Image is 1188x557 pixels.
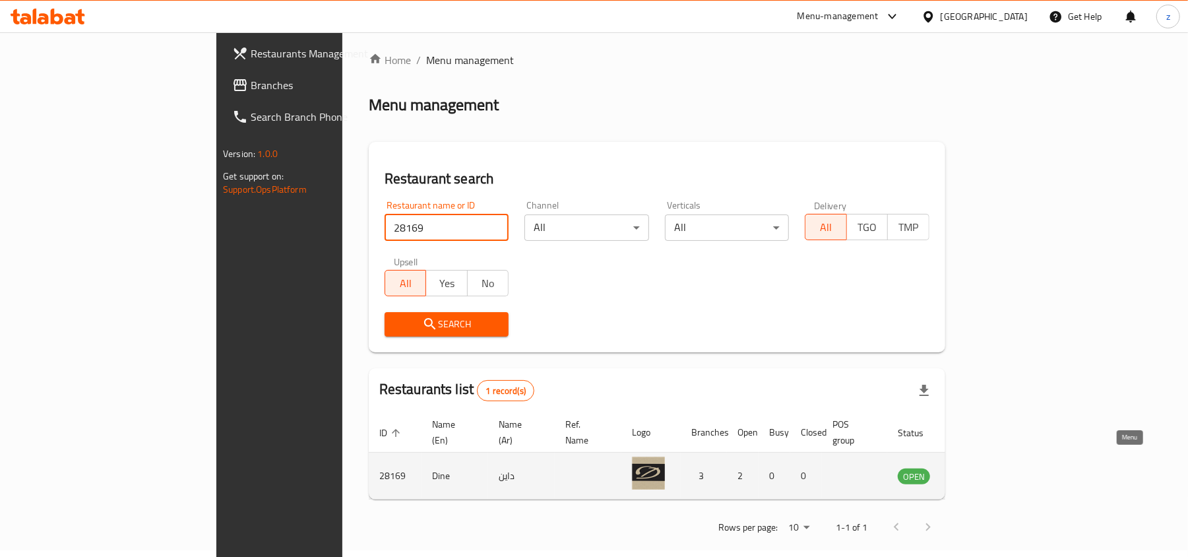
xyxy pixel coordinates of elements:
[898,469,930,484] span: OPEN
[832,416,871,448] span: POS group
[385,270,427,296] button: All
[499,416,539,448] span: Name (Ar)
[814,201,847,210] label: Delivery
[379,379,534,401] h2: Restaurants list
[846,214,889,240] button: TGO
[431,274,462,293] span: Yes
[797,9,879,24] div: Menu-management
[222,38,415,69] a: Restaurants Management
[727,412,759,453] th: Open
[385,169,929,189] h2: Restaurant search
[369,412,1002,500] table: enhanced table
[836,519,867,536] p: 1-1 of 1
[811,218,842,237] span: All
[621,412,681,453] th: Logo
[223,145,255,162] span: Version:
[467,270,509,296] button: No
[395,316,499,333] span: Search
[385,214,509,241] input: Search for restaurant name or ID..
[681,453,727,500] td: 3
[425,270,468,296] button: Yes
[759,412,790,453] th: Busy
[759,453,790,500] td: 0
[251,46,404,61] span: Restaurants Management
[369,52,945,68] nav: breadcrumb
[222,69,415,101] a: Branches
[478,385,534,397] span: 1 record(s)
[426,52,514,68] span: Menu management
[488,453,555,500] td: داين
[251,77,404,93] span: Branches
[898,469,930,484] div: OPEN
[222,101,415,133] a: Search Branch Phone
[391,274,422,293] span: All
[379,425,404,441] span: ID
[369,94,499,115] h2: Menu management
[898,425,941,441] span: Status
[223,168,284,185] span: Get support on:
[473,274,504,293] span: No
[852,218,883,237] span: TGO
[422,453,488,500] td: Dine
[477,380,534,401] div: Total records count
[416,52,421,68] li: /
[565,416,606,448] span: Ref. Name
[385,312,509,337] button: Search
[681,412,727,453] th: Branches
[790,412,822,453] th: Closed
[251,109,404,125] span: Search Branch Phone
[887,214,929,240] button: TMP
[805,214,847,240] button: All
[394,257,418,266] label: Upsell
[524,214,649,241] div: All
[632,457,665,490] img: Dine
[893,218,924,237] span: TMP
[718,519,778,536] p: Rows per page:
[257,145,278,162] span: 1.0.0
[1166,9,1170,24] span: z
[908,375,940,407] div: Export file
[783,518,815,538] div: Rows per page:
[941,9,1028,24] div: [GEOGRAPHIC_DATA]
[727,453,759,500] td: 2
[665,214,790,241] div: All
[432,416,472,448] span: Name (En)
[223,181,307,198] a: Support.OpsPlatform
[790,453,822,500] td: 0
